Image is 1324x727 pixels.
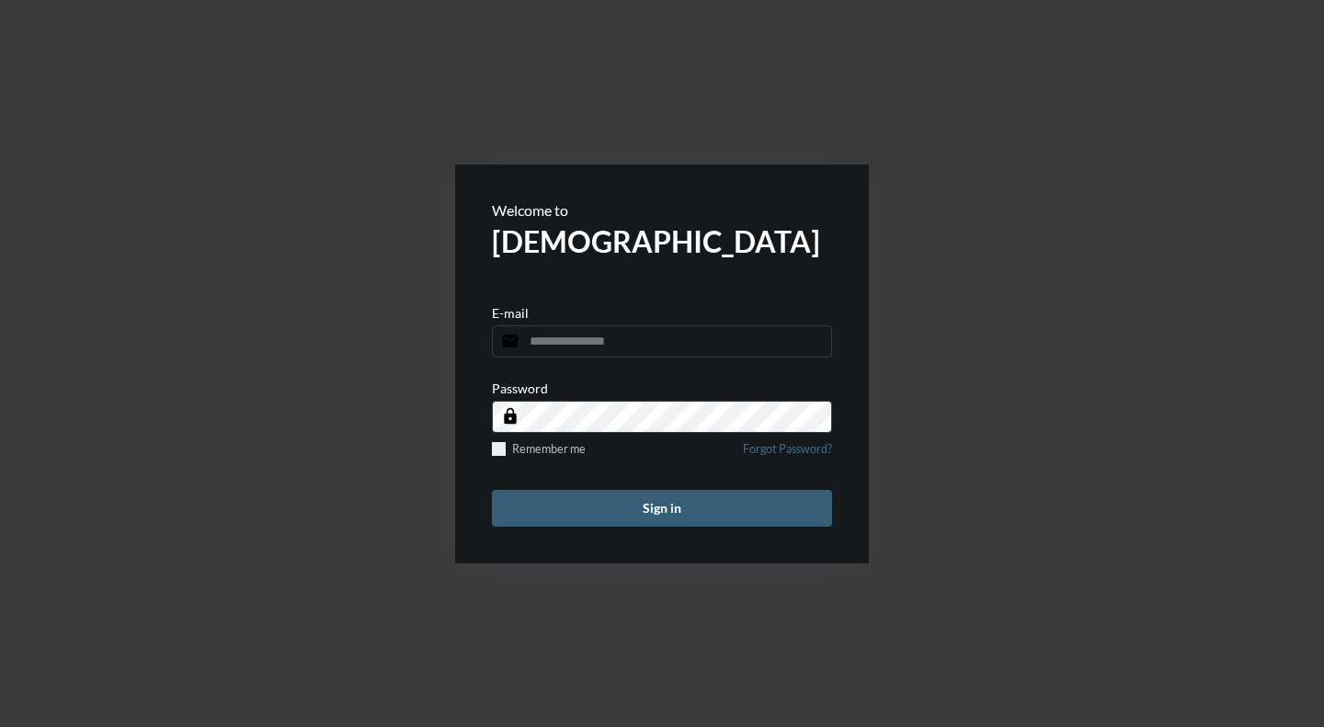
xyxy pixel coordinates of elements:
[492,381,548,396] p: Password
[743,442,832,467] a: Forgot Password?
[492,201,832,219] p: Welcome to
[492,223,832,259] h2: [DEMOGRAPHIC_DATA]
[492,305,529,321] p: E-mail
[492,442,586,456] label: Remember me
[492,490,832,527] button: Sign in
